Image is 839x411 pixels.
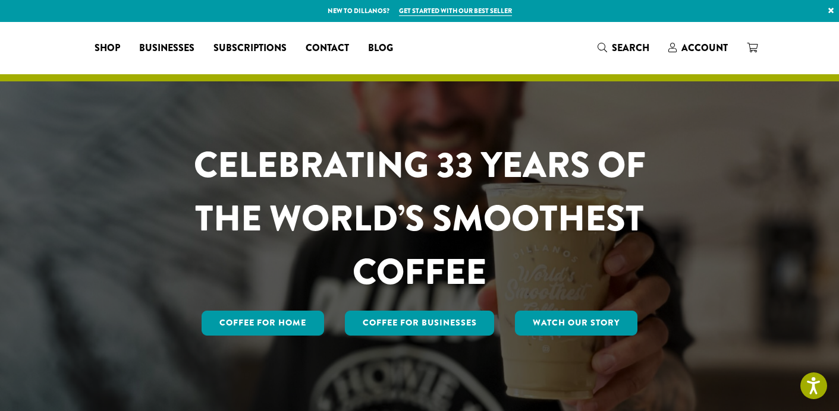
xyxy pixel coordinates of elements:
span: Contact [306,41,349,56]
a: Watch Our Story [515,311,637,336]
a: Coffee For Businesses [345,311,495,336]
a: Shop [85,39,130,58]
span: Businesses [139,41,194,56]
span: Account [681,41,728,55]
span: Shop [95,41,120,56]
a: Get started with our best seller [399,6,512,16]
span: Blog [368,41,393,56]
a: Search [588,38,659,58]
span: Subscriptions [213,41,287,56]
h1: CELEBRATING 33 YEARS OF THE WORLD’S SMOOTHEST COFFEE [159,138,681,299]
a: Coffee for Home [202,311,324,336]
span: Search [612,41,649,55]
